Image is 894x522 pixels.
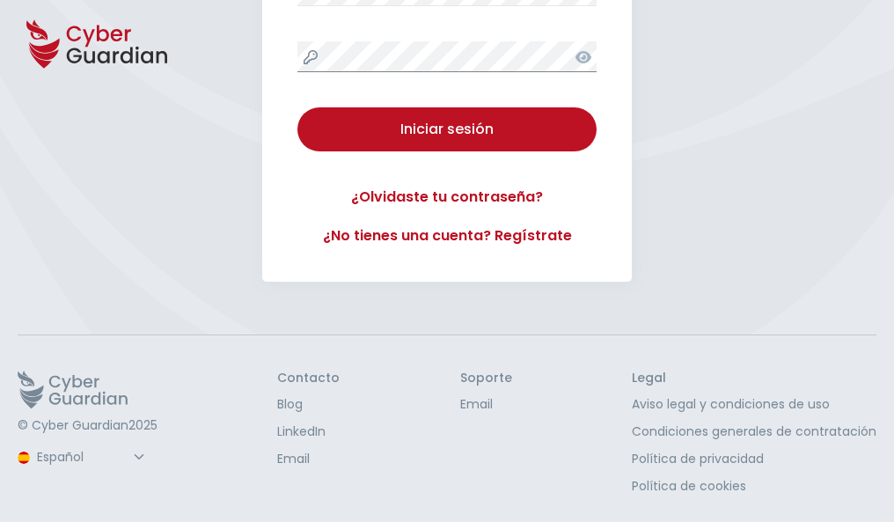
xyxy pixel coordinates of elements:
[277,450,340,468] a: Email
[460,395,512,414] a: Email
[297,187,597,208] a: ¿Olvidaste tu contraseña?
[632,450,876,468] a: Política de privacidad
[18,418,158,434] p: © Cyber Guardian 2025
[311,119,583,140] div: Iniciar sesión
[632,423,876,441] a: Condiciones generales de contratación
[297,225,597,246] a: ¿No tienes una cuenta? Regístrate
[277,395,340,414] a: Blog
[632,371,876,386] h3: Legal
[632,395,876,414] a: Aviso legal y condiciones de uso
[18,452,30,464] img: region-logo
[297,107,597,151] button: Iniciar sesión
[632,477,876,496] a: Política de cookies
[277,371,340,386] h3: Contacto
[277,423,340,441] a: LinkedIn
[460,371,512,386] h3: Soporte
